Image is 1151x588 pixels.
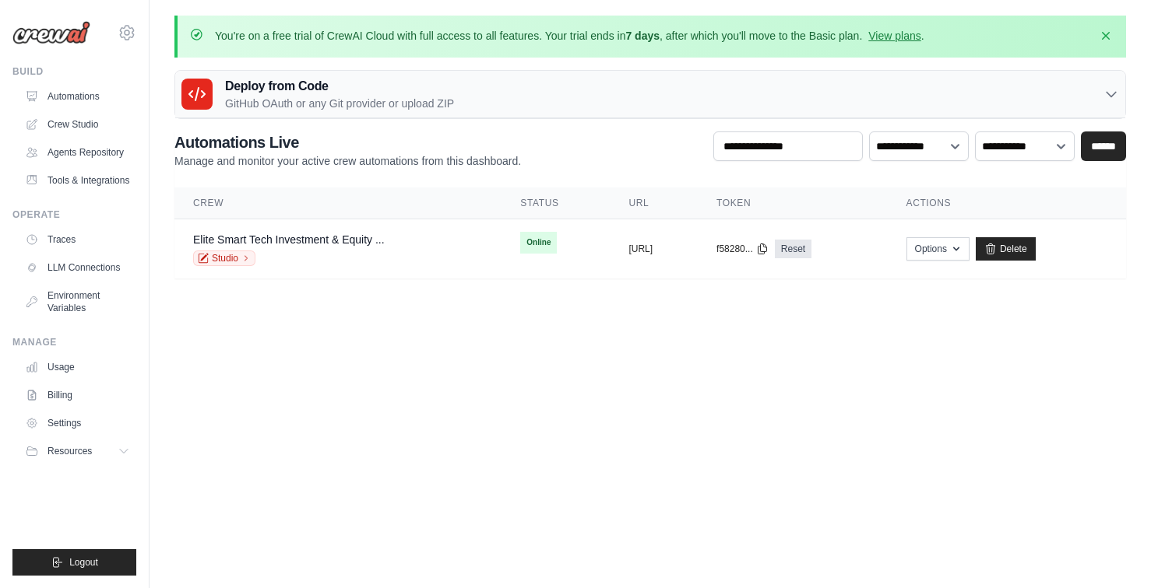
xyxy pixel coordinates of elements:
[174,153,521,169] p: Manage and monitor your active crew automations from this dashboard.
[19,112,136,137] a: Crew Studio
[69,556,98,569] span: Logout
[215,28,924,44] p: You're on a free trial of CrewAI Cloud with full access to all features. Your trial ends in , aft...
[174,131,521,153] h2: Automations Live
[625,30,660,42] strong: 7 days
[19,411,136,436] a: Settings
[225,77,454,96] h3: Deploy from Code
[19,255,136,280] a: LLM Connections
[174,187,502,219] th: Crew
[906,237,970,261] button: Options
[12,208,136,221] div: Operate
[19,283,136,320] a: Environment Variables
[48,445,92,457] span: Resources
[193,250,255,266] a: Studio
[716,243,769,255] button: f58280...
[12,21,90,44] img: Logo
[976,237,1036,261] a: Delete
[698,187,887,219] th: Token
[12,336,136,348] div: Manage
[868,30,920,42] a: View plans
[19,439,136,464] button: Resources
[225,96,454,111] p: GitHub OAuth or any Git provider or upload ZIP
[775,240,811,258] a: Reset
[19,168,136,193] a: Tools & Integrations
[19,84,136,109] a: Automations
[12,65,136,78] div: Build
[12,549,136,576] button: Logout
[610,187,698,219] th: URL
[19,383,136,408] a: Billing
[19,355,136,380] a: Usage
[502,187,610,219] th: Status
[520,232,557,254] span: Online
[888,187,1126,219] th: Actions
[193,233,385,246] a: Elite Smart Tech Investment & Equity ...
[19,227,136,252] a: Traces
[19,140,136,165] a: Agents Repository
